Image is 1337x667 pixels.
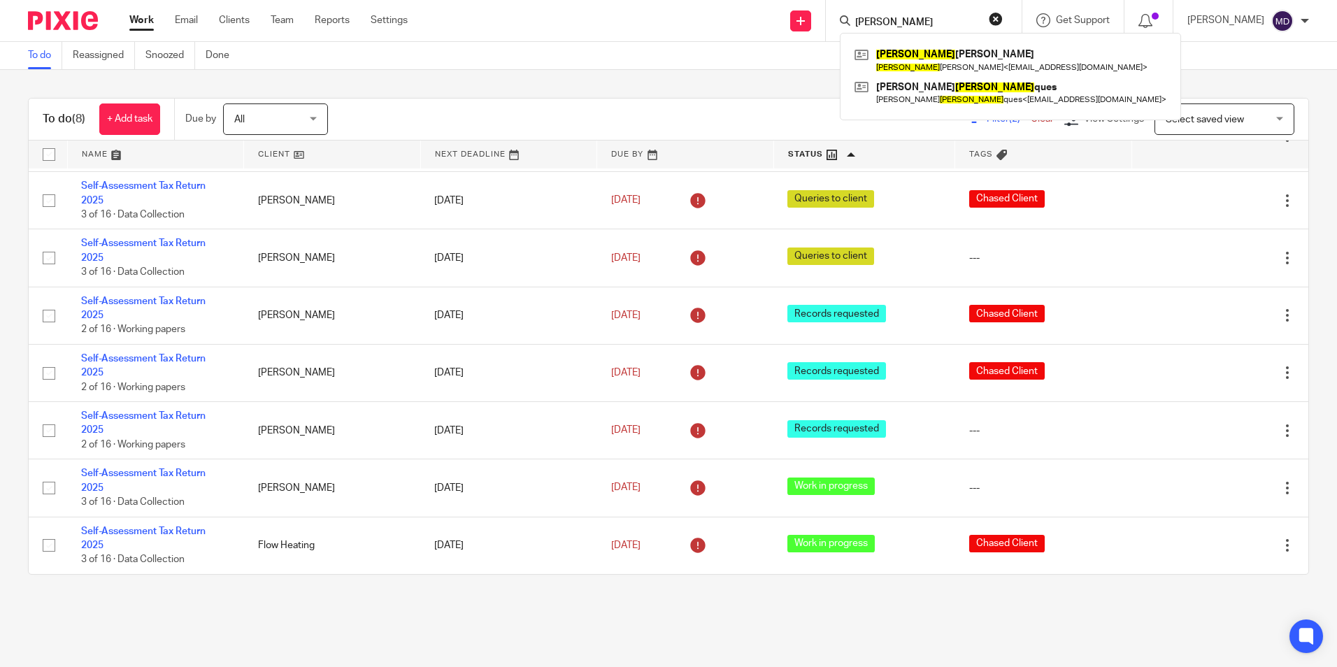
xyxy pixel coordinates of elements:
[969,305,1045,322] span: Chased Client
[969,362,1045,380] span: Chased Client
[81,382,185,392] span: 2 of 16 · Working papers
[969,190,1045,208] span: Chased Client
[175,13,198,27] a: Email
[611,540,641,550] span: [DATE]
[244,344,421,401] td: [PERSON_NAME]
[611,310,641,320] span: [DATE]
[1271,10,1294,32] img: svg%3E
[969,535,1045,552] span: Chased Client
[81,497,185,507] span: 3 of 16 · Data Collection
[234,115,245,124] span: All
[611,196,641,206] span: [DATE]
[244,172,421,229] td: [PERSON_NAME]
[81,325,185,335] span: 2 of 16 · Working papers
[81,267,185,277] span: 3 of 16 · Data Collection
[969,251,1118,265] div: ---
[787,535,875,552] span: Work in progress
[81,354,206,378] a: Self-Assessment Tax Return 2025
[81,238,206,262] a: Self-Assessment Tax Return 2025
[787,248,874,265] span: Queries to client
[787,305,886,322] span: Records requested
[420,517,597,574] td: [DATE]
[219,13,250,27] a: Clients
[611,368,641,378] span: [DATE]
[244,229,421,287] td: [PERSON_NAME]
[1187,13,1264,27] p: [PERSON_NAME]
[787,190,874,208] span: Queries to client
[787,362,886,380] span: Records requested
[244,287,421,344] td: [PERSON_NAME]
[420,344,597,401] td: [DATE]
[420,287,597,344] td: [DATE]
[787,478,875,495] span: Work in progress
[81,554,185,564] span: 3 of 16 · Data Collection
[206,42,240,69] a: Done
[420,402,597,459] td: [DATE]
[28,42,62,69] a: To do
[185,112,216,126] p: Due by
[73,42,135,69] a: Reassigned
[81,468,206,492] a: Self-Assessment Tax Return 2025
[611,426,641,436] span: [DATE]
[420,459,597,517] td: [DATE]
[244,517,421,574] td: Flow Heating
[81,181,206,205] a: Self-Assessment Tax Return 2025
[969,150,993,158] span: Tags
[1056,15,1110,25] span: Get Support
[81,526,206,550] a: Self-Assessment Tax Return 2025
[371,13,408,27] a: Settings
[271,13,294,27] a: Team
[420,229,597,287] td: [DATE]
[129,13,154,27] a: Work
[787,420,886,438] span: Records requested
[969,481,1118,495] div: ---
[43,112,85,127] h1: To do
[315,13,350,27] a: Reports
[611,483,641,493] span: [DATE]
[99,103,160,135] a: + Add task
[81,210,185,220] span: 3 of 16 · Data Collection
[244,402,421,459] td: [PERSON_NAME]
[72,113,85,124] span: (8)
[854,17,980,29] input: Search
[145,42,195,69] a: Snoozed
[1166,115,1244,124] span: Select saved view
[81,440,185,450] span: 2 of 16 · Working papers
[969,424,1118,438] div: ---
[989,12,1003,26] button: Clear
[81,296,206,320] a: Self-Assessment Tax Return 2025
[611,253,641,263] span: [DATE]
[81,411,206,435] a: Self-Assessment Tax Return 2025
[420,172,597,229] td: [DATE]
[244,459,421,517] td: [PERSON_NAME]
[28,11,98,30] img: Pixie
